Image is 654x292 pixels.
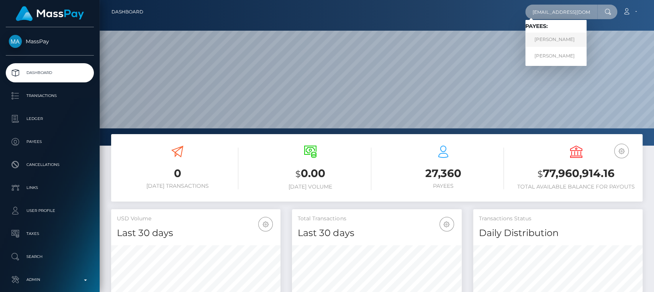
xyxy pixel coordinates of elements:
[9,136,91,148] p: Payees
[6,247,94,266] a: Search
[9,205,91,217] p: User Profile
[9,251,91,262] p: Search
[525,33,587,47] a: [PERSON_NAME]
[111,4,143,20] a: Dashboard
[6,270,94,289] a: Admin
[6,38,94,45] span: MassPay
[525,5,597,19] input: Search...
[117,215,275,223] h5: USD Volume
[9,228,91,240] p: Taxes
[515,184,637,190] h6: Total Available Balance for Payouts
[295,169,301,179] small: $
[6,224,94,243] a: Taxes
[9,67,91,79] p: Dashboard
[9,182,91,194] p: Links
[6,86,94,105] a: Transactions
[538,169,543,179] small: $
[16,6,84,21] img: MassPay Logo
[117,166,238,181] h3: 0
[6,132,94,151] a: Payees
[479,226,637,240] h4: Daily Distribution
[6,109,94,128] a: Ledger
[298,215,456,223] h5: Total Transactions
[479,215,637,223] h5: Transactions Status
[6,201,94,220] a: User Profile
[515,166,637,182] h3: 77,960,914.16
[117,226,275,240] h4: Last 30 days
[9,274,91,285] p: Admin
[383,183,504,189] h6: Payees
[298,226,456,240] h4: Last 30 days
[117,183,238,189] h6: [DATE] Transactions
[250,166,371,182] h3: 0.00
[6,178,94,197] a: Links
[383,166,504,181] h3: 27,360
[9,113,91,125] p: Ledger
[6,155,94,174] a: Cancellations
[250,184,371,190] h6: [DATE] Volume
[6,63,94,82] a: Dashboard
[9,35,22,48] img: MassPay
[525,49,587,63] a: [PERSON_NAME]
[9,90,91,102] p: Transactions
[525,23,587,30] h6: Payees:
[9,159,91,171] p: Cancellations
